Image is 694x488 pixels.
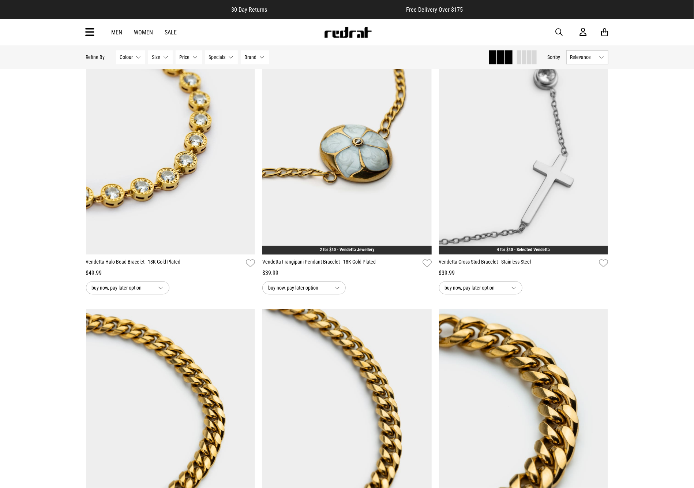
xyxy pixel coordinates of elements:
span: by [556,54,560,60]
button: buy now, pay later option [439,281,522,294]
button: Price [176,50,202,64]
span: buy now, pay later option [268,283,329,292]
img: Vendetta Halo Bead Bracelet - 18k Gold Plated in Gold [86,17,255,254]
span: Price [180,54,190,60]
span: Specials [209,54,226,60]
a: 4 for $40 - Selected Vendetta [497,247,550,252]
span: 30 Day Returns [231,6,267,13]
span: Colour [120,54,133,60]
button: Open LiveChat chat widget [6,3,28,25]
button: Colour [116,50,145,64]
button: Size [148,50,173,64]
span: buy now, pay later option [92,283,153,292]
button: buy now, pay later option [86,281,169,294]
a: Women [134,29,153,36]
span: Free Delivery Over $175 [406,6,463,13]
a: Vendetta Cross Stud Bracelet - Stainless Steel [439,258,596,269]
button: Sortby [548,53,560,62]
img: Vendetta Frangipani Pendant Bracelet - 18k Gold Plated in Gold [262,17,432,254]
button: Relevance [566,50,608,64]
span: Brand [245,54,257,60]
a: Sale [165,29,177,36]
button: Brand [241,50,269,64]
a: Men [112,29,123,36]
p: Refine By [86,54,105,60]
a: 2 for $40 - Vendetta Jewellery [320,247,374,252]
button: buy now, pay later option [262,281,346,294]
span: buy now, pay later option [445,283,506,292]
button: Specials [205,50,238,64]
span: Relevance [570,54,596,60]
div: $39.99 [262,269,432,277]
span: Size [152,54,161,60]
a: Vendetta Frangipani Pendant Bracelet - 18K Gold Plated [262,258,420,269]
iframe: Customer reviews powered by Trustpilot [282,6,391,13]
a: Vendetta Halo Bead Bracelet - 18K Gold Plated [86,258,243,269]
div: $49.99 [86,269,255,277]
div: $39.99 [439,269,608,277]
img: Redrat logo [324,27,372,38]
img: Vendetta Cross Stud Bracelet - Stainless Steel in Silver [439,17,608,254]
